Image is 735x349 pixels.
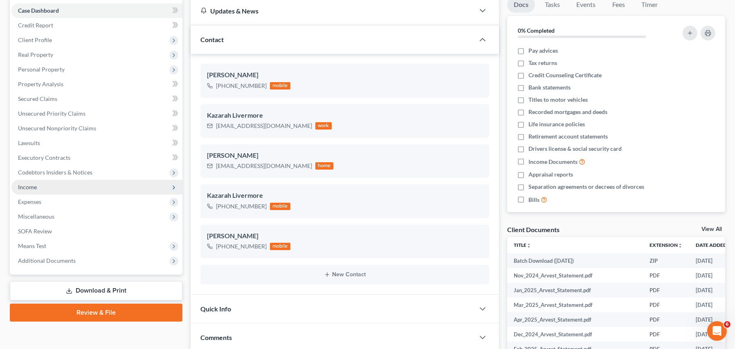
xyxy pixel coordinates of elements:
td: PDF [643,327,689,342]
span: Means Test [18,242,46,249]
span: Codebtors Insiders & Notices [18,169,92,176]
div: Updates & News [200,7,465,15]
span: Miscellaneous [18,213,54,220]
td: PDF [643,298,689,312]
span: 6 [724,321,731,328]
span: Bank statements [528,83,571,92]
a: Unsecured Nonpriority Claims [11,121,182,136]
div: [EMAIL_ADDRESS][DOMAIN_NAME] [216,162,312,170]
a: Lawsuits [11,136,182,150]
div: [PERSON_NAME] [207,151,483,161]
td: Jan_2025_Arvest_Statement.pdf [507,283,643,298]
a: SOFA Review [11,224,182,239]
span: Income [18,183,37,190]
span: Pay advices [528,47,558,55]
div: [PERSON_NAME] [207,70,483,80]
span: Real Property [18,51,53,58]
span: Lawsuits [18,139,40,146]
button: New Contact [207,271,483,278]
span: Case Dashboard [18,7,59,14]
span: Credit Report [18,22,53,29]
span: Expenses [18,198,41,205]
div: [PHONE_NUMBER] [216,202,267,210]
div: Client Documents [507,225,560,234]
td: Batch Download ([DATE]) [507,253,643,268]
span: Comments [200,333,232,341]
td: PDF [643,283,689,298]
a: Case Dashboard [11,3,182,18]
a: Credit Report [11,18,182,33]
a: View All [701,226,722,232]
div: [PHONE_NUMBER] [216,82,267,90]
a: Titleunfold_more [514,242,531,248]
a: Property Analysis [11,77,182,92]
span: Recorded mortgages and deeds [528,108,607,116]
span: Separation agreements or decrees of divorces [528,183,644,191]
div: mobile [270,82,290,89]
span: Personal Property [18,66,65,73]
span: Unsecured Nonpriority Claims [18,125,96,132]
a: Secured Claims [11,92,182,106]
td: Apr_2025_Arvest_Statement.pdf [507,312,643,327]
strong: 0% Completed [518,27,555,34]
div: mobile [270,203,290,210]
a: Extensionunfold_more [650,242,683,248]
span: Life insurance policies [528,120,585,128]
div: work [315,122,332,130]
a: Review & File [10,304,182,322]
span: Client Profile [18,36,52,43]
span: Credit Counseling Certificate [528,71,602,79]
div: Kazarah Livermore [207,191,483,201]
div: [EMAIL_ADDRESS][DOMAIN_NAME] [216,122,312,130]
span: Contact [200,36,224,43]
span: Executory Contracts [18,154,70,161]
i: unfold_more [678,243,683,248]
span: Bills [528,196,539,204]
span: Drivers license & social security card [528,145,622,153]
a: Executory Contracts [11,150,182,165]
span: Appraisal reports [528,170,573,179]
div: [PERSON_NAME] [207,231,483,241]
i: unfold_more [526,243,531,248]
div: mobile [270,243,290,250]
div: Kazarah Livermore [207,111,483,121]
td: Mar_2025_Arvest_Statement.pdf [507,298,643,312]
span: Tax returns [528,59,557,67]
td: Nov_2024_Arvest_Statement.pdf [507,268,643,283]
td: PDF [643,268,689,283]
span: Secured Claims [18,95,57,102]
span: Quick Info [200,305,231,313]
td: Dec_2024_Arvest_Statement.pdf [507,327,643,342]
div: home [315,162,333,170]
span: SOFA Review [18,228,52,235]
td: PDF [643,312,689,327]
a: Download & Print [10,281,182,300]
span: Property Analysis [18,81,63,87]
div: [PHONE_NUMBER] [216,242,267,251]
span: Retirement account statements [528,132,608,141]
span: Income Documents [528,158,578,166]
iframe: Intercom live chat [707,321,727,341]
a: Unsecured Priority Claims [11,106,182,121]
span: Unsecured Priority Claims [18,110,85,117]
span: Titles to motor vehicles [528,96,588,104]
td: ZIP [643,253,689,268]
a: Date Added expand_more [696,242,733,248]
span: Additional Documents [18,257,76,264]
